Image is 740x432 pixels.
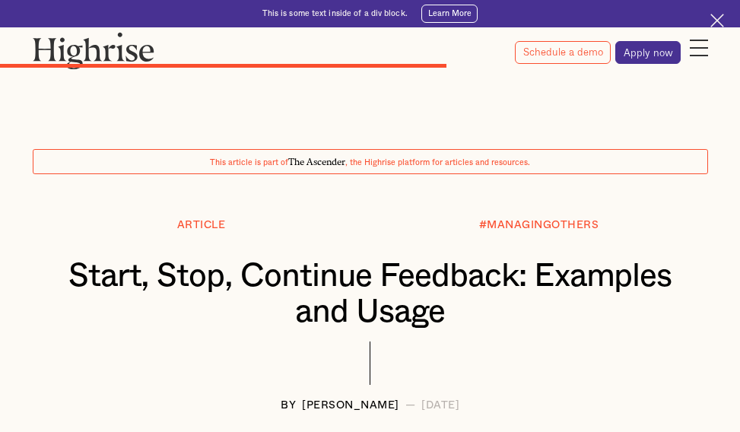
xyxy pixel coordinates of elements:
[615,41,681,64] a: Apply now
[405,400,416,411] div: —
[262,8,408,19] div: This is some text inside of a div block.
[302,400,399,411] div: [PERSON_NAME]
[210,159,288,167] span: This article is part of
[710,14,724,27] img: Cross icon
[56,259,685,330] h1: Start, Stop, Continue Feedback: Examples and Usage
[421,5,478,23] a: Learn More
[177,220,226,231] div: Article
[288,154,345,165] span: The Ascender
[479,220,599,231] div: #MANAGINGOTHERS
[345,159,530,167] span: , the Highrise platform for articles and resources.
[33,32,155,69] img: Highrise logo
[281,400,296,411] div: BY
[421,400,459,411] div: [DATE]
[515,41,611,64] a: Schedule a demo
